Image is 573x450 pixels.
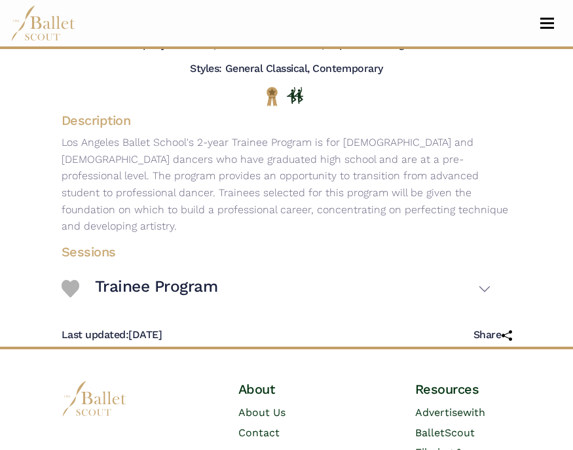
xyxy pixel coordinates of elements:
[415,381,512,398] h4: Resources
[238,426,280,439] a: Contact
[264,86,280,107] img: National
[95,271,491,307] button: Trainee Program
[62,328,162,342] h5: [DATE]
[238,406,286,419] a: About Us
[287,87,303,104] img: In Person
[238,381,335,398] h4: About
[415,406,485,438] span: with BalletScout
[473,328,512,342] h5: Share
[95,276,218,297] h3: Trainee Program
[532,17,563,29] button: Toggle navigation
[415,406,485,438] a: Advertisewith BalletScout
[62,280,79,298] img: Heart
[51,112,523,129] h4: Description
[62,381,127,417] img: logo
[62,328,129,341] span: Last updated:
[190,62,382,76] h5: Styles: General Classical, Contemporary
[51,134,523,235] p: Los Angeles Ballet School's 2-year Trainee Program is for [DEMOGRAPHIC_DATA] and [DEMOGRAPHIC_DAT...
[51,243,502,260] h4: Sessions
